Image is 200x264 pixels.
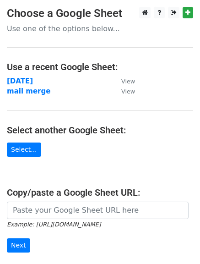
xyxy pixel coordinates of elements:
h3: Choose a Google Sheet [7,7,193,20]
small: Example: [URL][DOMAIN_NAME] [7,221,101,228]
input: Paste your Google Sheet URL here [7,202,189,219]
a: View [112,87,135,95]
a: View [112,77,135,85]
input: Next [7,238,30,253]
a: [DATE] [7,77,33,85]
a: mail merge [7,87,50,95]
p: Use one of the options below... [7,24,193,33]
h4: Select another Google Sheet: [7,125,193,136]
a: Select... [7,143,41,157]
small: View [121,88,135,95]
small: View [121,78,135,85]
h4: Copy/paste a Google Sheet URL: [7,187,193,198]
h4: Use a recent Google Sheet: [7,61,193,72]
